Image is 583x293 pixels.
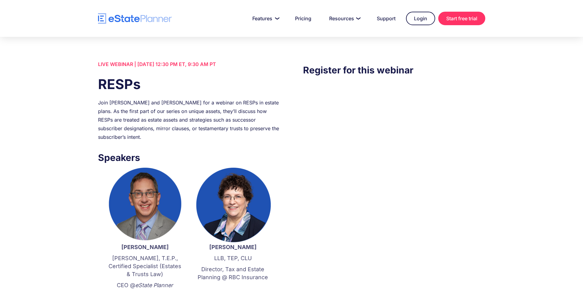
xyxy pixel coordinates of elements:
[98,150,280,165] h3: Speakers
[245,12,285,25] a: Features
[438,12,485,25] a: Start free trial
[322,12,366,25] a: Resources
[195,284,271,292] p: ‍
[303,89,485,199] iframe: Form 0
[98,75,280,94] h1: RESPs
[121,244,169,250] strong: [PERSON_NAME]
[135,282,173,288] em: eState Planner
[406,12,435,25] a: Login
[303,63,485,77] h3: Register for this webinar
[369,12,403,25] a: Support
[195,254,271,262] p: LLB, TEP, CLU
[98,60,280,68] div: LIVE WEBINAR | [DATE] 12:30 PM ET, 9:30 AM PT
[107,281,183,289] p: CEO @
[288,12,319,25] a: Pricing
[209,244,257,250] strong: [PERSON_NAME]
[195,265,271,281] p: Director, Tax and Estate Planning @ RBC Insurance
[98,13,172,24] a: home
[98,98,280,141] div: Join [PERSON_NAME] and [PERSON_NAME] for a webinar on RESPs in estate plans. As the first part of...
[107,254,183,278] p: [PERSON_NAME], T.E.P., Certified Specialist (Estates & Trusts Law)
